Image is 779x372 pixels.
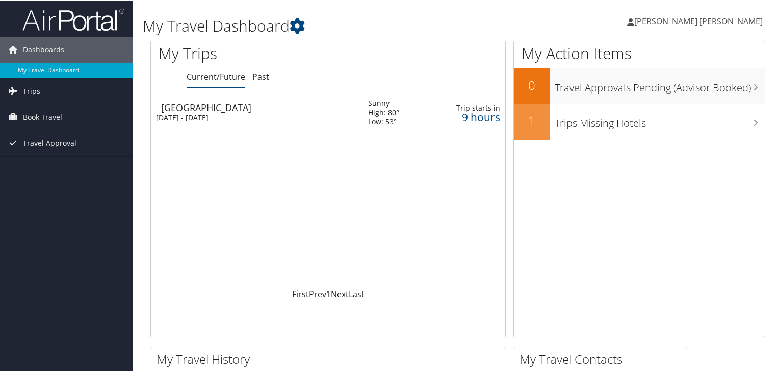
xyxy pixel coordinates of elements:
h3: Trips Missing Hotels [555,110,765,129]
a: Next [331,287,349,299]
h2: My Travel Contacts [520,350,687,367]
span: Book Travel [23,103,62,129]
a: First [292,287,309,299]
img: airportal-logo.png [22,7,124,31]
h1: My Travel Dashboard [143,14,563,36]
div: Trip starts in [437,102,501,112]
a: 1Trips Missing Hotels [514,103,765,139]
a: 0Travel Approvals Pending (Advisor Booked) [514,67,765,103]
div: [GEOGRAPHIC_DATA] [161,102,358,111]
a: Prev [309,287,326,299]
span: Travel Approval [23,129,76,155]
div: High: 80° [368,107,399,116]
a: [PERSON_NAME] [PERSON_NAME] [627,5,773,36]
h3: Travel Approvals Pending (Advisor Booked) [555,74,765,94]
div: Low: 53° [368,116,399,125]
span: Dashboards [23,36,64,62]
div: 9 hours [437,112,501,121]
h2: 0 [514,75,550,93]
a: 1 [326,287,331,299]
div: Sunny [368,98,399,107]
a: Last [349,287,365,299]
h1: My Action Items [514,42,765,63]
h2: My Travel History [157,350,505,367]
span: [PERSON_NAME] [PERSON_NAME] [634,15,763,26]
h2: 1 [514,111,550,128]
a: Past [252,70,269,82]
div: [DATE] - [DATE] [156,112,353,121]
span: Trips [23,77,40,103]
h1: My Trips [159,42,350,63]
a: Current/Future [187,70,245,82]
